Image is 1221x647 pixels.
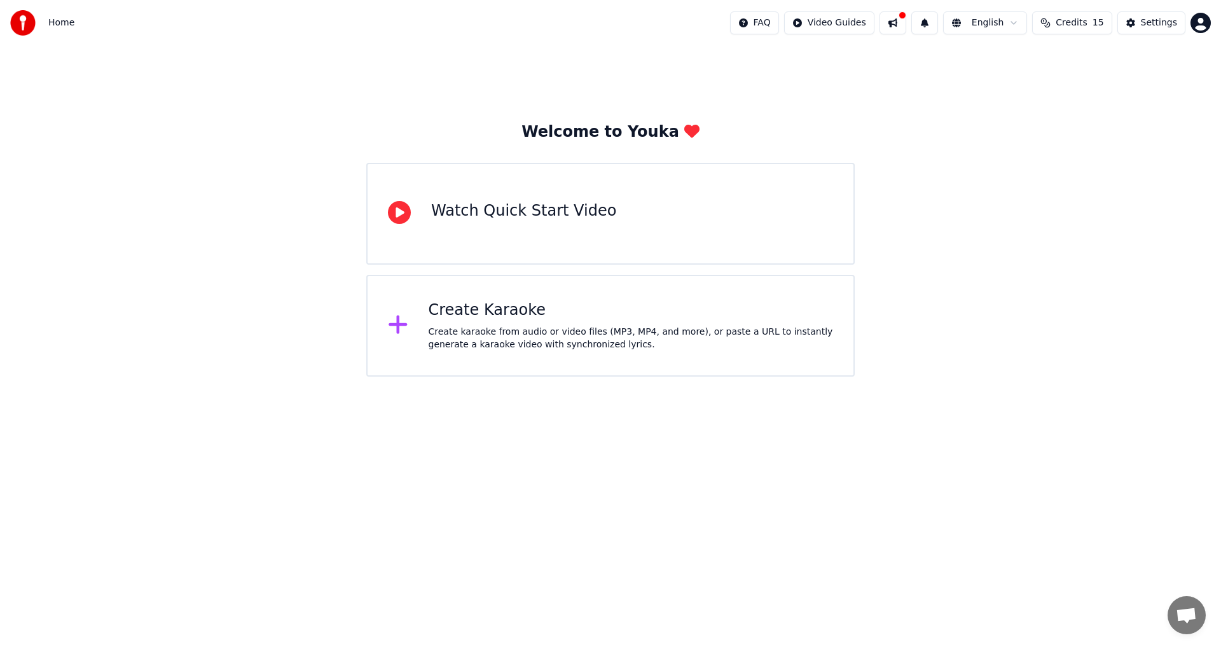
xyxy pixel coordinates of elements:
[1141,17,1177,29] div: Settings
[1093,17,1104,29] span: 15
[10,10,36,36] img: youka
[521,122,700,143] div: Welcome to Youka
[1032,11,1112,34] button: Credits15
[1056,17,1087,29] span: Credits
[730,11,779,34] button: FAQ
[48,17,74,29] nav: breadcrumb
[1168,596,1206,634] div: Open chat
[431,201,616,221] div: Watch Quick Start Video
[48,17,74,29] span: Home
[1117,11,1185,34] button: Settings
[784,11,874,34] button: Video Guides
[429,300,834,321] div: Create Karaoke
[429,326,834,351] div: Create karaoke from audio or video files (MP3, MP4, and more), or paste a URL to instantly genera...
